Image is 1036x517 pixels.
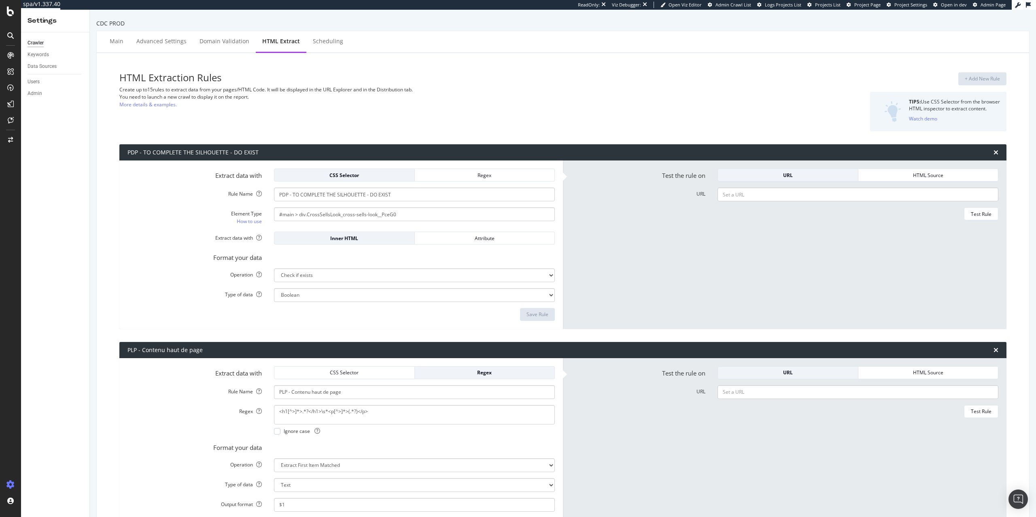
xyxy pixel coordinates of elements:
[28,62,84,71] a: Data Sources
[415,366,555,379] button: Regex
[724,369,851,376] div: URL
[121,441,268,452] label: Format your data
[262,37,300,45] div: HTML Extract
[127,210,262,217] div: Element Type
[526,311,548,318] div: Save Rule
[119,100,177,109] a: More details & examples.
[121,268,268,278] label: Operation
[121,478,268,488] label: Type of data
[121,288,268,298] label: Type of data
[274,188,555,201] input: Provide a name
[119,72,707,83] h3: HTML Extraction Rules
[121,251,268,262] label: Format your data
[854,2,881,8] span: Project Page
[28,89,42,98] div: Admin
[909,115,937,122] div: Watch demo
[274,366,415,379] button: CSS Selector
[1008,490,1028,509] div: Open Intercom Messenger
[718,385,998,399] input: Set a URL
[274,232,415,245] button: Inner HTML
[136,37,187,45] div: Advanced Settings
[965,75,1000,82] div: + Add New Rule
[119,93,707,100] div: You need to launch a new crawl to display it on the report.
[994,347,998,353] div: times
[121,366,268,378] label: Extract data with
[121,458,268,468] label: Operation
[724,172,851,179] div: URL
[127,148,259,156] div: PDP - TO COMPLETE THE SILHOUETTE - DO EXIST
[578,2,600,8] div: ReadOnly:
[909,105,1000,112] div: HTML inspector to extract content.
[274,405,555,424] textarea: <h1[^>]*>.*?</h1>\s*<p[^>]*>(.*?)</p>
[964,207,998,220] button: Test Rule
[865,172,992,179] div: HTML Source
[121,385,268,395] label: Rule Name
[718,366,858,379] button: URL
[718,169,858,181] button: URL
[200,37,249,45] div: Domain Validation
[274,207,555,221] input: CSS Expression
[660,2,702,8] a: Open Viz Editor
[941,2,967,8] span: Open in dev
[121,169,268,180] label: Extract data with
[121,405,268,415] label: Regex
[28,78,40,86] div: Users
[565,169,711,180] label: Test the rule on
[964,405,998,418] button: Test Rule
[28,39,44,47] div: Crawler
[981,2,1006,8] span: Admin Page
[121,232,268,241] label: Extract data with
[281,235,408,242] div: Inner HTML
[887,2,927,8] a: Project Settings
[415,232,555,245] button: Attribute
[121,188,268,197] label: Rule Name
[858,169,999,181] button: HTML Source
[565,385,711,395] label: URL
[565,188,711,197] label: URL
[612,2,641,8] div: Viz Debugger:
[958,72,1006,85] button: + Add New Rule
[421,369,548,376] div: Regex
[909,98,921,105] strong: TIPS:
[669,2,702,8] span: Open Viz Editor
[284,428,320,435] span: Ignore case
[718,188,998,201] input: Set a URL
[807,2,841,8] a: Projects List
[973,2,1006,8] a: Admin Page
[415,169,555,181] button: Regex
[933,2,967,8] a: Open in dev
[28,39,84,47] a: Crawler
[237,217,262,226] a: How to use
[281,172,408,179] div: CSS Selector
[815,2,841,8] span: Projects List
[708,2,751,8] a: Admin Crawl List
[865,369,992,376] div: HTML Source
[119,86,707,93] div: Create up to 15 rules to extract data from your pages/HTML Code. It will be displayed in the URL ...
[313,37,343,45] div: Scheduling
[847,2,881,8] a: Project Page
[894,2,927,8] span: Project Settings
[971,408,991,415] div: Test Rule
[858,366,999,379] button: HTML Source
[909,112,937,125] button: Watch demo
[274,498,555,512] input: $1
[28,78,84,86] a: Users
[274,169,415,181] button: CSS Selector
[127,346,203,354] div: PLP - Contenu haut de page
[274,385,555,399] input: Provide a name
[121,498,268,508] label: Output format
[421,172,548,179] div: Regex
[96,19,1030,27] div: CDC PROD
[28,16,83,25] div: Settings
[757,2,801,8] a: Logs Projects List
[421,235,548,242] div: Attribute
[281,369,408,376] div: CSS Selector
[715,2,751,8] span: Admin Crawl List
[28,89,84,98] a: Admin
[909,98,1000,105] div: Use CSS Selector from the browser
[28,62,57,71] div: Data Sources
[520,308,555,321] button: Save Rule
[884,101,901,122] img: DZQOUYU0WpgAAAAASUVORK5CYII=
[28,51,84,59] a: Keywords
[110,37,123,45] div: Main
